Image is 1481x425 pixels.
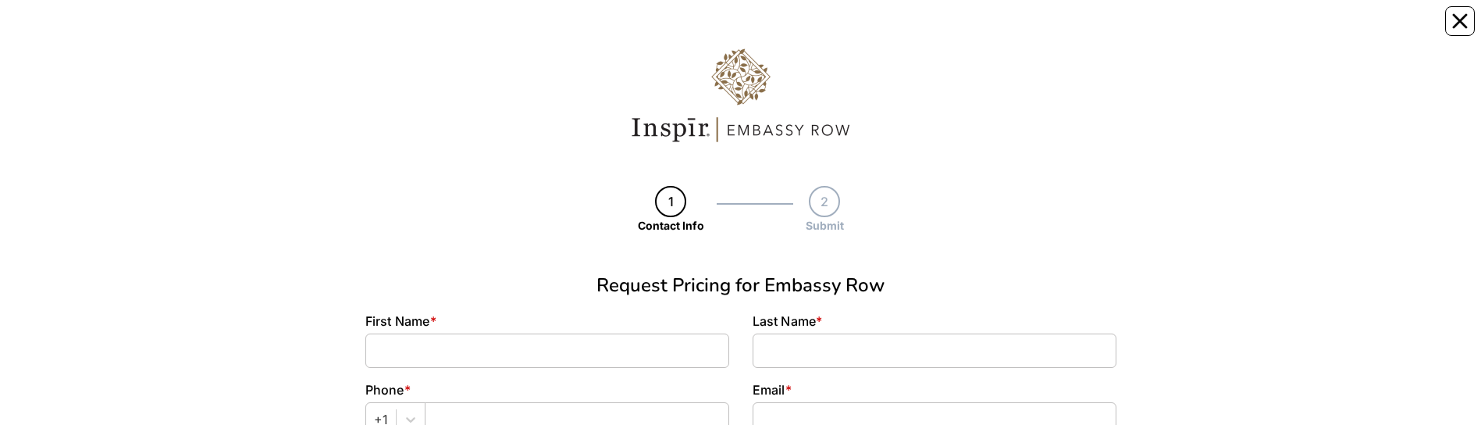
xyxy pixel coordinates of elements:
span: Email [753,382,785,398]
button: Close [1445,6,1475,36]
div: Contact Info [638,217,704,234]
img: 1ee6dcc3-b60a-45f0-94ff-fb38ee281133.png [624,41,858,150]
div: Submit [806,217,844,234]
span: First Name [365,313,430,329]
div: 2 [809,186,840,217]
span: Phone [365,382,404,398]
div: 1 [655,186,686,217]
span: Last Name [753,313,817,329]
div: Request Pricing for Embassy Row [365,271,1116,299]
